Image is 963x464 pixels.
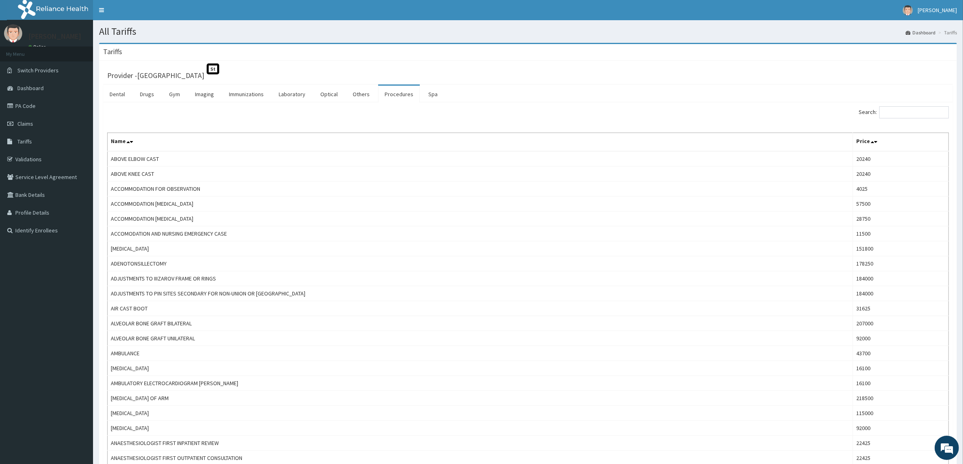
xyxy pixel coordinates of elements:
td: 31625 [853,301,949,316]
img: User Image [903,5,913,15]
td: 207000 [853,316,949,331]
a: Online [28,44,48,50]
td: ACCOMMODATION [MEDICAL_DATA] [108,211,853,226]
span: Dashboard [17,84,44,92]
div: Chat with us now [42,45,136,56]
a: Spa [422,86,444,103]
img: User Image [4,24,22,42]
td: ACCOMMODATION [MEDICAL_DATA] [108,196,853,211]
td: ACCOMMODATION FOR OBSERVATION [108,181,853,196]
td: 28750 [853,211,949,226]
input: Search: [879,106,949,118]
td: AMBULANCE [108,346,853,361]
a: Drugs [133,86,161,103]
td: 11500 [853,226,949,241]
td: ADENOTONSILLECTOMY [108,256,853,271]
td: 178250 [853,256,949,271]
span: Switch Providers [17,67,59,74]
td: 184000 [853,286,949,301]
td: 184000 [853,271,949,286]
td: [MEDICAL_DATA] OF ARM [108,391,853,406]
td: 57500 [853,196,949,211]
td: 218500 [853,391,949,406]
h1: All Tariffs [99,26,957,37]
a: Gym [163,86,186,103]
a: Immunizations [222,86,270,103]
td: ADJUSTMENTS TO PIN SITES SECONDARY FOR NON-UNION OR [GEOGRAPHIC_DATA] [108,286,853,301]
td: AMBULATORY ELECTROCARDIOGRAM [PERSON_NAME] [108,376,853,391]
td: ANAESTHESIOLOGIST FIRST INPATIENT REVIEW [108,436,853,451]
a: Dental [103,86,131,103]
td: 4025 [853,181,949,196]
td: 22425 [853,436,949,451]
a: Imaging [188,86,220,103]
td: 151800 [853,241,949,256]
td: 92000 [853,331,949,346]
td: 43700 [853,346,949,361]
textarea: Type your message and hit 'Enter' [4,221,154,249]
td: ADJUSTMENTS TO IIIZAROV FRAME OR RINGS [108,271,853,286]
td: [MEDICAL_DATA] [108,241,853,256]
span: Tariffs [17,138,32,145]
td: 20240 [853,151,949,167]
th: Price [853,133,949,152]
label: Search: [859,106,949,118]
a: Others [346,86,376,103]
p: [PERSON_NAME] [28,33,81,40]
td: ABOVE KNEE CAST [108,167,853,181]
td: AIR CAST BOOT [108,301,853,316]
h3: Provider - [GEOGRAPHIC_DATA] [107,72,204,79]
td: 115000 [853,406,949,421]
h3: Tariffs [103,48,122,55]
li: Tariffs [936,29,957,36]
div: Minimize live chat window [133,4,152,23]
td: 16100 [853,376,949,391]
td: ALVEOLAR BONE GRAFT BILATERAL [108,316,853,331]
td: 20240 [853,167,949,181]
span: We're online! [47,102,112,183]
td: ABOVE ELBOW CAST [108,151,853,167]
td: [MEDICAL_DATA] [108,361,853,376]
span: St [207,63,219,74]
td: 16100 [853,361,949,376]
a: Procedures [378,86,420,103]
a: Optical [314,86,344,103]
img: d_794563401_company_1708531726252_794563401 [15,40,33,61]
a: Dashboard [906,29,935,36]
a: Laboratory [272,86,312,103]
td: ALVEOLAR BONE GRAFT UNILATERAL [108,331,853,346]
th: Name [108,133,853,152]
span: Claims [17,120,33,127]
td: [MEDICAL_DATA] [108,406,853,421]
td: ACCOMODATION AND NURSING EMERGENCY CASE [108,226,853,241]
span: [PERSON_NAME] [918,6,957,14]
td: [MEDICAL_DATA] [108,421,853,436]
td: 92000 [853,421,949,436]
